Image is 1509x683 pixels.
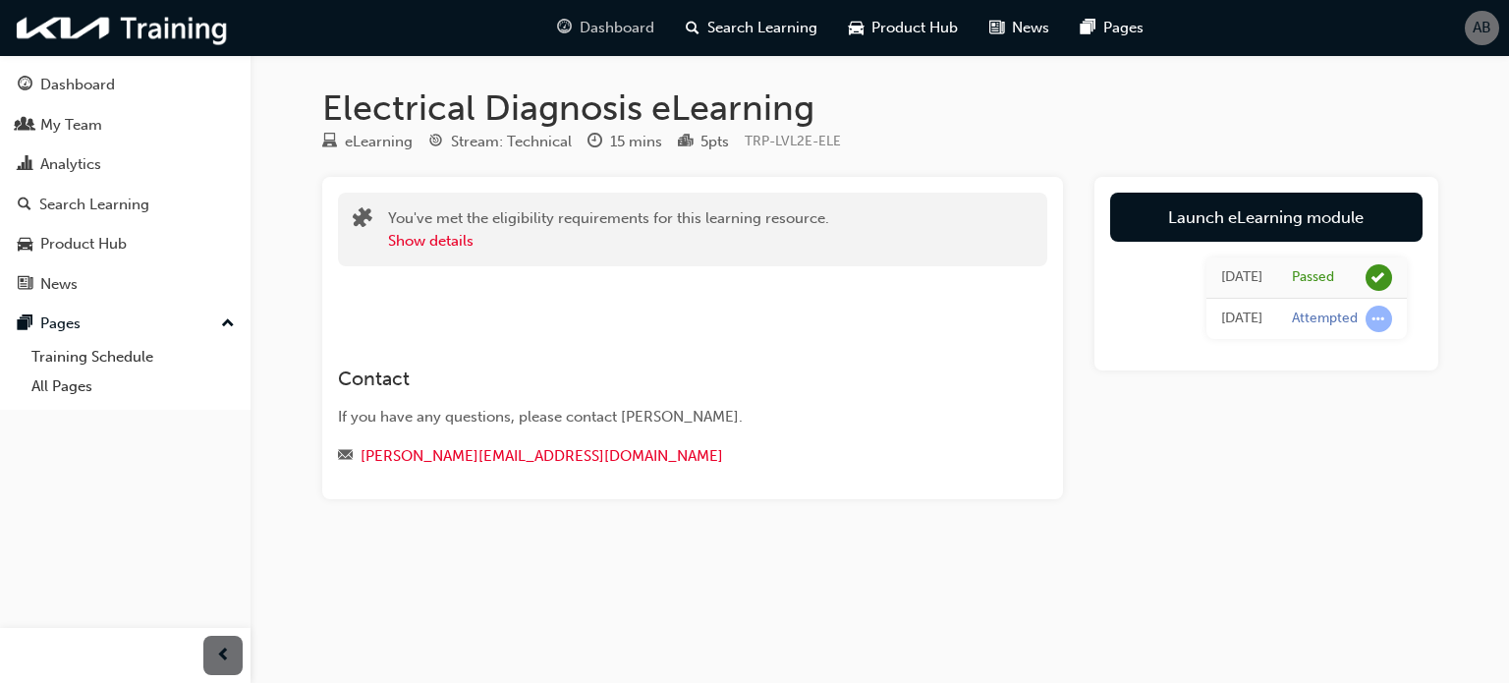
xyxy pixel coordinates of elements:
[580,17,654,39] span: Dashboard
[745,133,841,149] span: Learning resource code
[587,130,662,154] div: Duration
[1473,17,1491,39] span: AB
[8,146,243,183] a: Analytics
[18,236,32,254] span: car-icon
[1292,310,1358,328] div: Attempted
[451,131,572,153] div: Stream: Technical
[8,306,243,342] button: Pages
[40,273,78,296] div: News
[388,230,474,253] button: Show details
[361,447,723,465] a: [PERSON_NAME][EMAIL_ADDRESS][DOMAIN_NAME]
[670,8,833,48] a: search-iconSearch Learning
[18,276,32,294] span: news-icon
[587,134,602,151] span: clock-icon
[707,17,817,39] span: Search Learning
[1221,266,1262,289] div: Thu Mar 06 2025 15:32:22 GMT+1100 (Australian Eastern Daylight Time)
[221,312,235,337] span: up-icon
[18,117,32,135] span: people-icon
[338,406,977,428] div: If you have any questions, please contact [PERSON_NAME].
[678,130,729,154] div: Points
[40,313,81,335] div: Pages
[8,63,243,306] button: DashboardMy TeamAnalyticsSearch LearningProduct HubNews
[8,67,243,103] a: Dashboard
[428,134,443,151] span: target-icon
[700,131,729,153] div: 5 pts
[1110,193,1423,242] a: Launch eLearning module
[8,226,243,262] a: Product Hub
[322,130,413,154] div: Type
[40,153,101,176] div: Analytics
[8,187,243,223] a: Search Learning
[39,194,149,216] div: Search Learning
[1103,17,1144,39] span: Pages
[18,315,32,333] span: pages-icon
[610,131,662,153] div: 15 mins
[1465,11,1499,45] button: AB
[216,644,231,668] span: prev-icon
[1012,17,1049,39] span: News
[338,368,977,390] h3: Contact
[8,107,243,143] a: My Team
[345,131,413,153] div: eLearning
[1292,268,1334,287] div: Passed
[1065,8,1159,48] a: pages-iconPages
[678,134,693,151] span: podium-icon
[686,16,699,40] span: search-icon
[40,74,115,96] div: Dashboard
[322,134,337,151] span: learningResourceType_ELEARNING-icon
[322,86,1438,130] h1: Electrical Diagnosis eLearning
[1081,16,1095,40] span: pages-icon
[40,114,102,137] div: My Team
[8,266,243,303] a: News
[849,16,864,40] span: car-icon
[1221,308,1262,330] div: Thu Mar 06 2025 14:27:42 GMT+1100 (Australian Eastern Daylight Time)
[557,16,572,40] span: guage-icon
[24,342,243,372] a: Training Schedule
[10,8,236,48] img: kia-training
[18,77,32,94] span: guage-icon
[989,16,1004,40] span: news-icon
[18,156,32,174] span: chart-icon
[871,17,958,39] span: Product Hub
[338,448,353,466] span: email-icon
[24,371,243,402] a: All Pages
[338,444,977,469] div: Email
[18,197,31,214] span: search-icon
[974,8,1065,48] a: news-iconNews
[1366,264,1392,291] span: learningRecordVerb_PASS-icon
[833,8,974,48] a: car-iconProduct Hub
[353,209,372,232] span: puzzle-icon
[428,130,572,154] div: Stream
[1366,306,1392,332] span: learningRecordVerb_ATTEMPT-icon
[541,8,670,48] a: guage-iconDashboard
[388,207,829,252] div: You've met the eligibility requirements for this learning resource.
[40,233,127,256] div: Product Hub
